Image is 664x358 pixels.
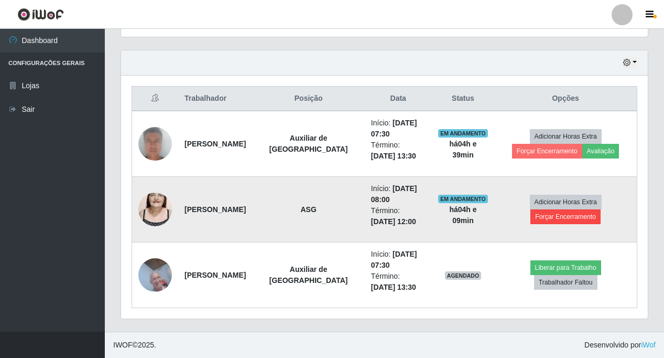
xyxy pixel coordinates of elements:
[534,275,597,290] button: Trabalhador Faltou
[184,271,246,279] strong: [PERSON_NAME]
[445,271,482,280] span: AGENDADO
[512,144,582,159] button: Forçar Encerramento
[530,209,601,224] button: Forçar Encerramento
[641,341,656,349] a: iWof
[371,183,426,205] li: Início:
[371,205,426,227] li: Término:
[138,252,172,297] img: 1753725532430.jpeg
[371,283,416,291] time: [DATE] 13:30
[300,205,316,214] strong: ASG
[138,180,172,239] img: 1745854264697.jpeg
[184,205,246,214] strong: [PERSON_NAME]
[113,340,156,351] span: © 2025 .
[438,195,488,203] span: EM ANDAMENTO
[365,87,432,111] th: Data
[494,87,637,111] th: Opções
[530,195,602,209] button: Adicionar Horas Extra
[269,265,348,285] strong: Auxiliar de [GEOGRAPHIC_DATA]
[17,8,64,21] img: CoreUI Logo
[371,119,417,138] time: [DATE] 07:30
[371,118,426,140] li: Início:
[438,129,488,138] span: EM ANDAMENTO
[178,87,252,111] th: Trabalhador
[584,340,656,351] span: Desenvolvido por
[371,250,417,269] time: [DATE] 07:30
[138,109,172,178] img: 1748706192585.jpeg
[530,129,602,144] button: Adicionar Horas Extra
[530,260,601,275] button: Liberar para Trabalho
[371,184,417,204] time: [DATE] 08:00
[582,144,619,159] button: Avaliação
[432,87,495,111] th: Status
[113,341,133,349] span: IWOF
[184,140,246,148] strong: [PERSON_NAME]
[269,134,348,153] strong: Auxiliar de [GEOGRAPHIC_DATA]
[371,152,416,160] time: [DATE] 13:30
[371,217,416,226] time: [DATE] 12:00
[449,205,476,225] strong: há 04 h e 09 min
[371,249,426,271] li: Início:
[252,87,364,111] th: Posição
[371,140,426,162] li: Término:
[449,140,476,159] strong: há 04 h e 39 min
[371,271,426,293] li: Término:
